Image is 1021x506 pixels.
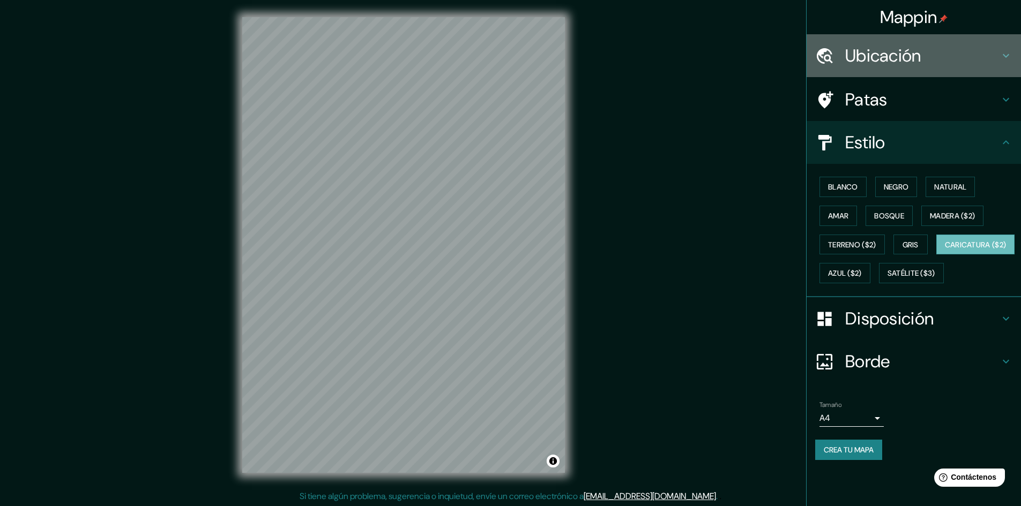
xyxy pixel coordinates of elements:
[893,235,928,255] button: Gris
[807,78,1021,121] div: Patas
[819,235,885,255] button: Terreno ($2)
[807,340,1021,383] div: Borde
[828,182,858,192] font: Blanco
[819,412,830,424] font: A4
[807,121,1021,164] div: Estilo
[845,307,934,330] font: Disposición
[819,263,870,283] button: Azul ($2)
[719,490,721,502] font: .
[828,211,848,221] font: Amar
[815,440,882,460] button: Crea tu mapa
[934,182,966,192] font: Natural
[884,182,909,192] font: Negro
[939,14,948,23] img: pin-icon.png
[880,6,937,28] font: Mappin
[819,410,884,427] div: A4
[921,206,983,226] button: Madera ($2)
[936,235,1015,255] button: Caricatura ($2)
[903,240,919,250] font: Gris
[888,269,935,278] font: Satélite ($3)
[879,263,944,283] button: Satélite ($3)
[828,269,862,278] font: Azul ($2)
[926,464,1009,494] iframe: Lanzador de widgets de ayuda
[819,177,867,197] button: Blanco
[926,177,975,197] button: Natural
[819,401,841,409] font: Tamaño
[930,211,975,221] font: Madera ($2)
[242,17,565,473] canvas: Mapa
[716,490,718,502] font: .
[845,350,890,373] font: Borde
[807,297,1021,340] div: Disposición
[807,34,1021,77] div: Ubicación
[819,206,857,226] button: Amar
[845,44,921,67] font: Ubicación
[824,445,874,455] font: Crea tu mapa
[874,211,904,221] font: Bosque
[945,240,1007,250] font: Caricatura ($2)
[845,131,885,154] font: Estilo
[875,177,918,197] button: Negro
[866,206,913,226] button: Bosque
[584,490,716,502] a: [EMAIL_ADDRESS][DOMAIN_NAME]
[300,490,584,502] font: Si tiene algún problema, sugerencia o inquietud, envíe un correo electrónico a
[547,455,560,467] button: Activar o desactivar atribución
[845,88,888,111] font: Patas
[718,490,719,502] font: .
[828,240,876,250] font: Terreno ($2)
